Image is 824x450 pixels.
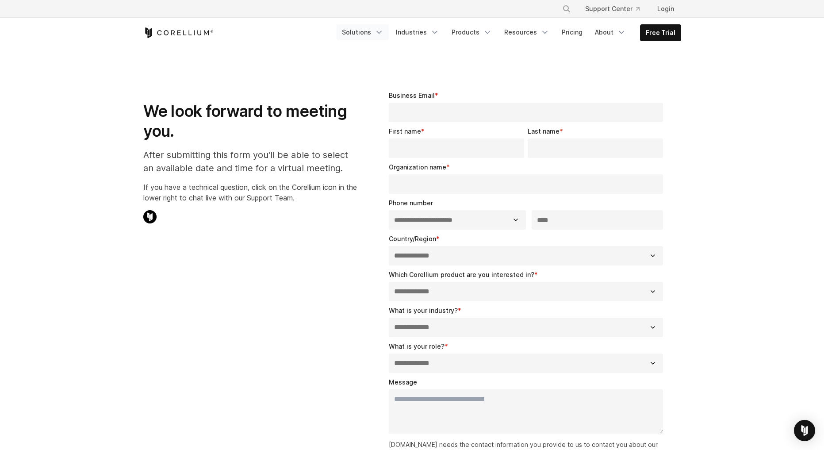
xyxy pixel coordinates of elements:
span: What is your role? [389,342,445,350]
a: Pricing [556,24,588,40]
a: About [590,24,631,40]
a: Products [446,24,497,40]
span: Business Email [389,92,435,99]
img: Corellium Chat Icon [143,210,157,223]
span: Country/Region [389,235,436,242]
a: Login [650,1,681,17]
p: After submitting this form you'll be able to select an available date and time for a virtual meet... [143,148,357,175]
a: Free Trial [640,25,681,41]
span: Phone number [389,199,433,207]
div: Open Intercom Messenger [794,420,815,441]
span: Last name [528,127,560,135]
a: Support Center [578,1,647,17]
a: Industries [391,24,445,40]
span: What is your industry? [389,307,458,314]
p: If you have a technical question, click on the Corellium icon in the lower right to chat live wit... [143,182,357,203]
div: Navigation Menu [552,1,681,17]
span: Organization name [389,163,446,171]
a: Corellium Home [143,27,214,38]
a: Resources [499,24,555,40]
span: Message [389,378,417,386]
button: Search [559,1,575,17]
h1: We look forward to meeting you. [143,101,357,141]
div: Navigation Menu [337,24,681,41]
span: Which Corellium product are you interested in? [389,271,534,278]
a: Solutions [337,24,389,40]
span: First name [389,127,421,135]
